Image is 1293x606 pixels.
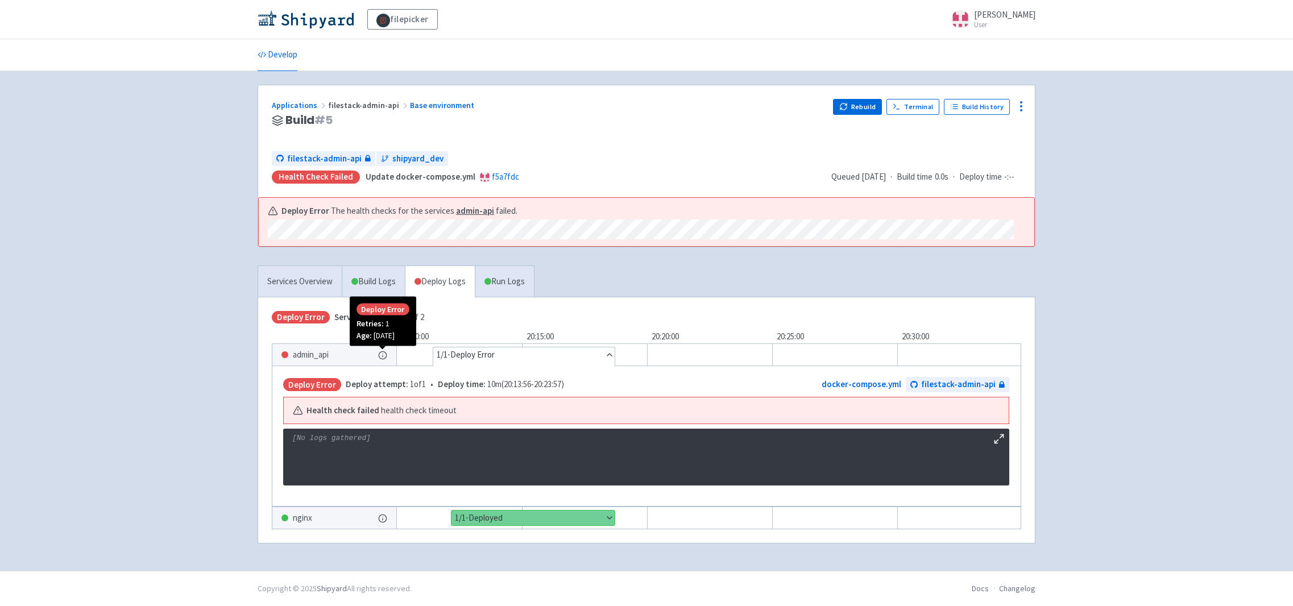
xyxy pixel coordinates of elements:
[822,379,901,389] a: docker-compose.yml
[647,330,772,343] div: 20:20:00
[331,205,517,218] span: The health checks for the services failed.
[258,39,297,71] a: Develop
[292,433,1000,443] p: [No logs gathered]
[993,433,1005,445] button: Maximize log window
[833,99,882,115] button: Rebuild
[831,171,1021,184] div: · ·
[285,114,333,127] span: Build
[897,171,933,184] span: Build time
[367,9,438,30] a: filepicker
[1004,171,1014,184] span: -:--
[935,171,948,184] span: 0.0s
[258,266,342,297] a: Services Overview
[906,377,1009,392] a: filestack-admin-api
[272,171,360,184] div: Health check failed
[999,583,1035,593] a: Changelog
[334,312,405,322] span: Services deployed:
[492,171,519,182] a: f5a7fdc
[346,378,564,391] span: •
[258,10,354,28] img: Shipyard logo
[346,378,426,391] span: 1 of 1
[314,112,333,128] span: # 5
[438,378,564,391] span: 10m ( 20:13:56 - 20:23:57 )
[397,330,522,343] div: 20:10:00
[405,266,475,297] a: Deploy Logs
[366,171,475,182] strong: Update docker-compose.yml
[281,205,329,218] b: Deploy Error
[974,21,1035,28] small: User
[522,330,647,343] div: 20:15:00
[772,330,897,343] div: 20:25:00
[392,152,444,165] span: shipyard_dev
[974,9,1035,20] span: [PERSON_NAME]
[438,379,486,389] span: Deploy time:
[410,100,476,110] a: Base environment
[342,266,405,297] a: Build Logs
[897,330,1022,343] div: 20:30:00
[272,151,375,167] a: filestack-admin-api
[272,100,328,110] a: Applications
[328,100,410,110] span: filestack-admin-api
[293,512,312,525] span: nginx
[272,311,330,324] span: Deploy Error
[376,151,448,167] a: shipyard_dev
[381,404,457,417] span: health check timeout
[456,205,494,216] a: admin-api
[944,10,1035,28] a: [PERSON_NAME] User
[972,583,989,593] a: Docs
[287,152,362,165] span: filestack-admin-api
[886,99,939,115] a: Terminal
[306,404,379,417] b: Health check failed
[258,583,412,595] div: Copyright © 2025 All rights reserved.
[293,348,329,362] span: admin_api
[861,171,886,182] time: [DATE]
[346,379,408,389] span: Deploy attempt:
[959,171,1002,184] span: Deploy time
[921,378,996,391] span: filestack-admin-api
[283,378,341,391] span: Deploy Error
[334,311,424,324] span: 1 of 2
[317,583,347,593] a: Shipyard
[831,171,886,182] span: Queued
[475,266,534,297] a: Run Logs
[944,99,1010,115] a: Build History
